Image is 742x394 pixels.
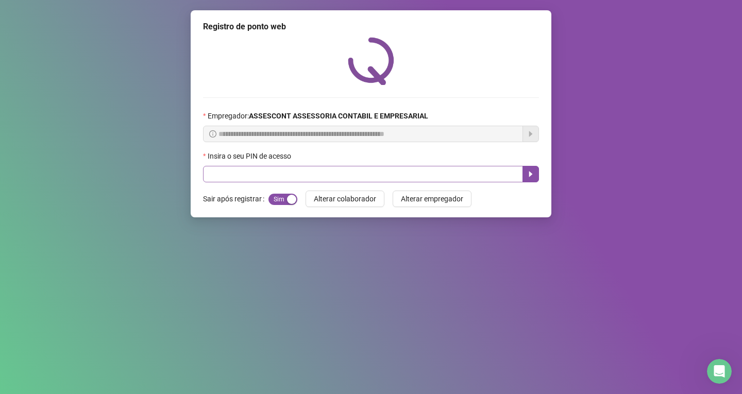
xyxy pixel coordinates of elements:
iframe: Intercom live chat [707,359,732,384]
span: info-circle [209,130,216,138]
span: caret-right [527,170,535,178]
div: Registro de ponto web [203,21,539,33]
label: Insira o seu PIN de acesso [203,150,298,162]
span: Alterar empregador [401,193,463,204]
button: Alterar colaborador [306,191,384,207]
button: Alterar empregador [393,191,471,207]
strong: ASSESCONT ASSESSORIA CONTABIL E EMPRESARIAL [249,112,428,120]
span: Empregador : [208,110,428,122]
label: Sair após registrar [203,191,268,207]
img: QRPoint [348,37,394,85]
span: Alterar colaborador [314,193,376,204]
